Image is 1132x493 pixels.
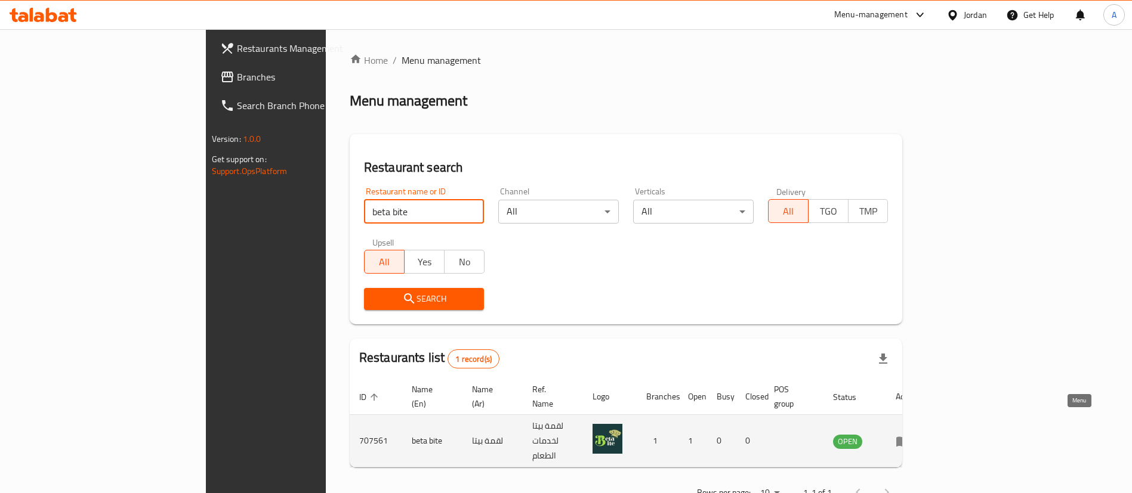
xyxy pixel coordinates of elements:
[409,253,440,271] span: Yes
[736,379,764,415] th: Closed
[237,98,385,113] span: Search Branch Phone
[237,70,385,84] span: Branches
[833,390,872,404] span: Status
[813,203,844,220] span: TGO
[359,390,382,404] span: ID
[369,253,400,271] span: All
[364,250,405,274] button: All
[462,415,523,467] td: لقمة بيتا
[833,435,862,448] span: OPEN
[448,349,499,368] div: Total records count
[593,424,622,454] img: beta bite
[808,199,849,223] button: TGO
[523,415,583,467] td: لقمة بيتا لخدمات الطعام
[964,8,987,21] div: Jordan
[211,34,395,63] a: Restaurants Management
[583,379,637,415] th: Logo
[678,415,707,467] td: 1
[374,292,475,306] span: Search
[736,415,764,467] td: 0
[350,53,903,67] nav: breadcrumb
[402,415,462,467] td: beta bite
[444,250,485,274] button: No
[853,203,884,220] span: TMP
[768,199,809,223] button: All
[869,345,897,373] div: Export file
[633,200,754,224] div: All
[448,354,499,365] span: 1 record(s)
[364,288,485,310] button: Search
[678,379,707,415] th: Open
[848,199,889,223] button: TMP
[212,163,288,179] a: Support.OpsPlatform
[637,379,678,415] th: Branches
[776,187,806,196] label: Delivery
[243,131,261,147] span: 1.0.0
[774,382,809,411] span: POS group
[393,53,397,67] li: /
[532,382,569,411] span: Ref. Name
[237,41,385,55] span: Restaurants Management
[364,159,889,176] h2: Restaurant search
[372,238,394,246] label: Upsell
[707,415,736,467] td: 0
[211,91,395,120] a: Search Branch Phone
[364,200,485,224] input: Search for restaurant name or ID..
[1112,8,1116,21] span: A
[707,379,736,415] th: Busy
[637,415,678,467] td: 1
[834,8,908,22] div: Menu-management
[212,151,267,167] span: Get support on:
[350,379,927,467] table: enhanced table
[412,382,448,411] span: Name (En)
[449,253,480,271] span: No
[359,349,499,368] h2: Restaurants list
[498,200,619,224] div: All
[212,131,241,147] span: Version:
[350,91,467,110] h2: Menu management
[402,53,481,67] span: Menu management
[886,379,927,415] th: Action
[773,203,804,220] span: All
[211,63,395,91] a: Branches
[404,250,445,274] button: Yes
[472,382,508,411] span: Name (Ar)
